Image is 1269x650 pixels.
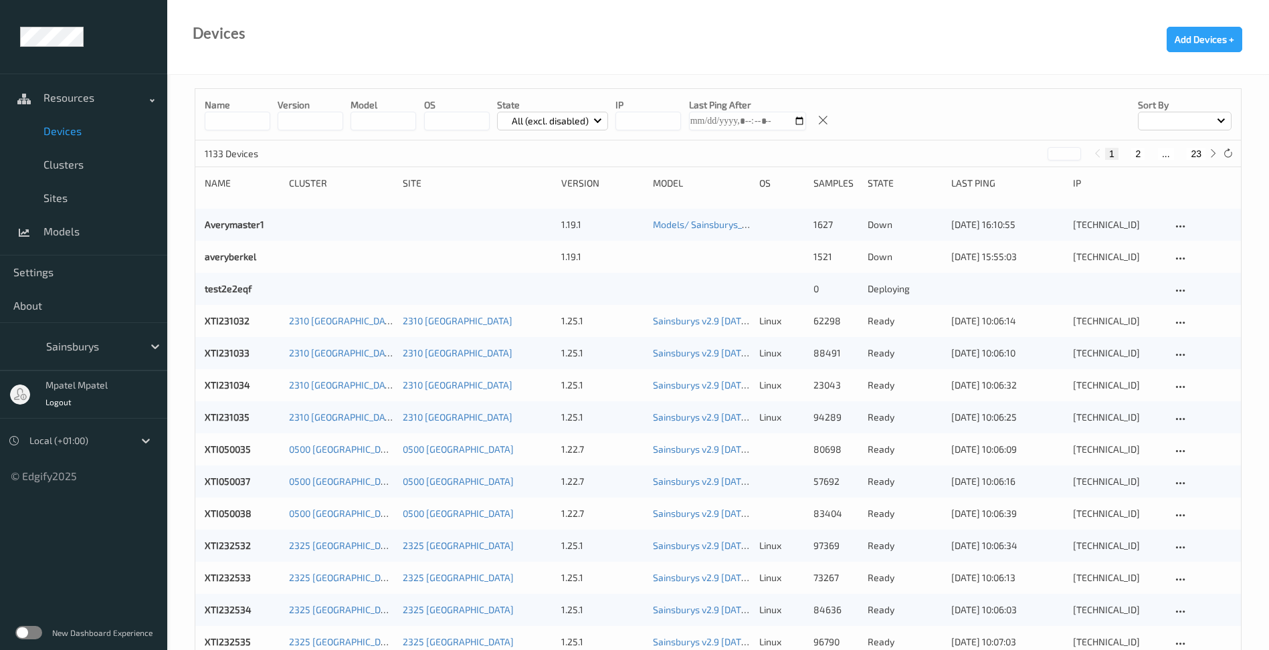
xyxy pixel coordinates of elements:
a: 2310 [GEOGRAPHIC_DATA] [403,347,512,358]
div: [TECHNICAL_ID] [1073,346,1163,360]
a: 2310 [GEOGRAPHIC_DATA] [289,411,399,423]
div: 62298 [813,314,858,328]
a: 2310 [GEOGRAPHIC_DATA] [403,411,512,423]
a: XTI050035 [205,443,251,455]
div: 73267 [813,571,858,584]
p: linux [759,603,804,617]
div: [TECHNICAL_ID] [1073,378,1163,392]
a: Sainsburys v2.9 [DATE] 10:55 Auto Save [653,636,819,647]
p: ready [868,443,943,456]
a: 2325 [GEOGRAPHIC_DATA] [289,540,400,551]
a: 0500 [GEOGRAPHIC_DATA] [403,475,514,487]
div: [TECHNICAL_ID] [1073,218,1163,231]
p: ready [868,539,943,552]
p: linux [759,378,804,392]
a: XTI232532 [205,540,251,551]
p: linux [759,539,804,552]
a: 2325 [GEOGRAPHIC_DATA] [289,572,400,583]
div: 88491 [813,346,858,360]
div: Last Ping [951,177,1063,190]
div: [DATE] 10:06:13 [951,571,1063,584]
button: ... [1158,148,1174,160]
div: 83404 [813,507,858,520]
div: 1.25.1 [561,378,644,392]
a: XTI232535 [205,636,251,647]
div: Model [653,177,750,190]
div: 1.25.1 [561,539,644,552]
a: XTI050037 [205,475,250,487]
a: Sainsburys v2.9 [DATE] 10:55 Auto Save [653,508,819,519]
div: [DATE] 10:06:03 [951,603,1063,617]
p: ready [868,411,943,424]
p: down [868,218,943,231]
div: 1.25.1 [561,603,644,617]
p: deploying [868,282,943,296]
div: [TECHNICAL_ID] [1073,603,1163,617]
p: linux [759,635,804,649]
div: Name [205,177,280,190]
a: 2310 [GEOGRAPHIC_DATA] [289,379,399,391]
div: 1.25.1 [561,314,644,328]
button: 1 [1105,148,1118,160]
div: 84636 [813,603,858,617]
div: Site [403,177,552,190]
p: ready [868,378,943,392]
div: OS [759,177,804,190]
a: XTI232533 [205,572,251,583]
p: down [868,250,943,263]
p: linux [759,411,804,424]
a: Sainsburys v2.9 [DATE] 10:55 Auto Save [653,475,819,487]
a: Sainsburys v2.9 [DATE] 10:55 Auto Save [653,347,819,358]
a: Sainsburys v2.9 [DATE] 10:55 Auto Save [653,379,819,391]
a: 2310 [GEOGRAPHIC_DATA] [403,379,512,391]
a: 2325 [GEOGRAPHIC_DATA] [403,604,514,615]
a: test2e2eqf [205,283,252,294]
div: 1.22.7 [561,443,644,456]
div: [DATE] 10:06:16 [951,475,1063,488]
div: [TECHNICAL_ID] [1073,475,1163,488]
a: 0500 [GEOGRAPHIC_DATA] [289,443,400,455]
div: [TECHNICAL_ID] [1073,443,1163,456]
div: [DATE] 10:06:10 [951,346,1063,360]
p: ready [868,603,943,617]
div: Samples [813,177,858,190]
a: Models/ Sainsburys_CombinedData_[DATE] with min_top_k_precisions and 1.15.2 w0 [DATE] 15:00 [653,219,1062,230]
div: [TECHNICAL_ID] [1073,635,1163,649]
a: XTI231032 [205,315,250,326]
a: XTI232534 [205,604,252,615]
div: [DATE] 10:07:03 [951,635,1063,649]
a: Sainsburys v2.9 [DATE] 10:55 Auto Save [653,411,819,423]
div: [DATE] 15:55:03 [951,250,1063,263]
p: 1133 Devices [205,147,305,160]
p: ready [868,507,943,520]
div: [DATE] 16:10:55 [951,218,1063,231]
a: 0500 [GEOGRAPHIC_DATA] [403,443,514,455]
div: 97369 [813,539,858,552]
a: 0500 [GEOGRAPHIC_DATA] [403,508,514,519]
div: Cluster [289,177,393,190]
p: linux [759,346,804,360]
a: 2325 [GEOGRAPHIC_DATA] [403,636,514,647]
div: 1.25.1 [561,411,644,424]
div: [DATE] 10:06:32 [951,378,1063,392]
div: [DATE] 10:06:25 [951,411,1063,424]
button: 23 [1187,148,1205,160]
p: ready [868,475,943,488]
a: averyberkel [205,251,256,262]
div: 1.25.1 [561,346,644,360]
div: [TECHNICAL_ID] [1073,571,1163,584]
button: Add Devices + [1167,27,1242,52]
p: Name [205,98,270,112]
div: 1.22.7 [561,507,644,520]
a: 0500 [GEOGRAPHIC_DATA] [289,508,400,519]
div: 1.19.1 [561,218,644,231]
div: [TECHNICAL_ID] [1073,314,1163,328]
div: 1521 [813,250,858,263]
a: XTI231033 [205,347,250,358]
p: linux [759,571,804,584]
p: linux [759,314,804,328]
p: ready [868,346,943,360]
a: Sainsburys v2.9 [DATE] 10:55 Auto Save [653,315,819,326]
button: 2 [1131,148,1145,160]
a: 2325 [GEOGRAPHIC_DATA] [403,540,514,551]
